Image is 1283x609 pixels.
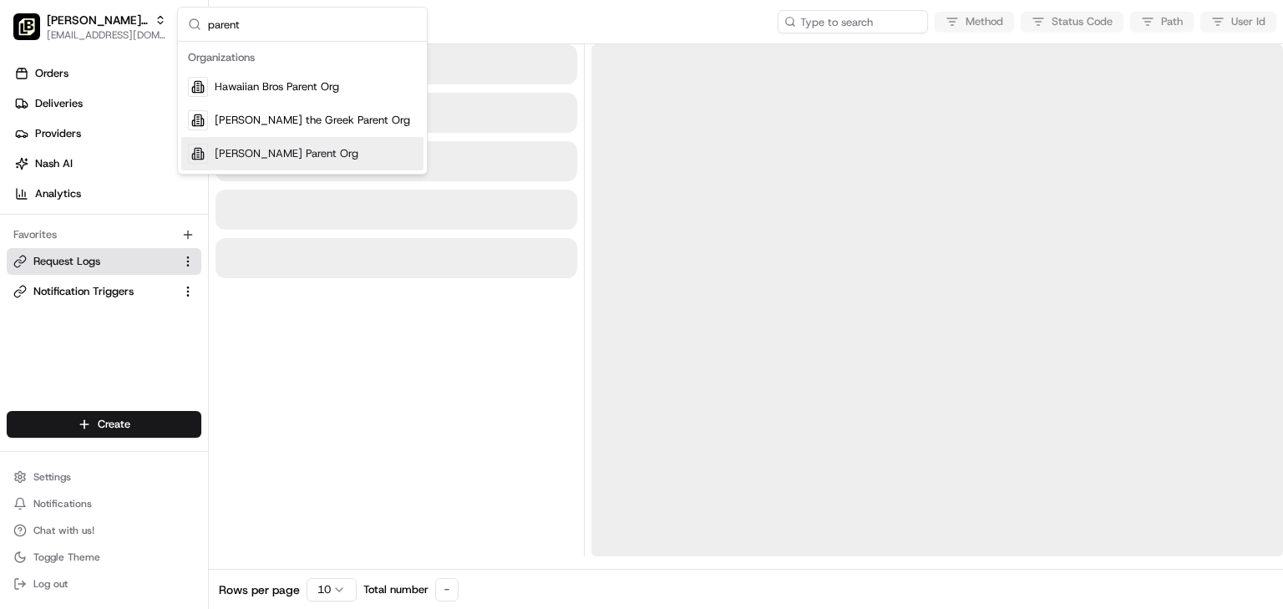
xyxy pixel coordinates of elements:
[75,175,230,189] div: We're available if you need us!
[7,150,208,177] a: Nash AI
[7,492,201,515] button: Notifications
[17,66,304,93] p: Welcome 👋
[35,66,68,81] span: Orders
[13,13,40,40] img: Pei Wei - Las Colinas
[35,96,83,111] span: Deliveries
[33,577,68,591] span: Log out
[7,465,201,489] button: Settings
[75,159,274,175] div: Start new chat
[7,90,208,117] a: Deliveries
[363,582,429,597] span: Total number
[7,572,201,596] button: Log out
[52,258,135,272] span: [PERSON_NAME]
[148,258,182,272] span: [DATE]
[158,373,268,389] span: API Documentation
[148,303,182,317] span: [DATE]
[7,180,208,207] a: Analytics
[284,164,304,184] button: Start new chat
[47,12,148,28] button: [PERSON_NAME] - Las Colinas
[52,303,135,317] span: [PERSON_NAME]
[7,278,201,305] button: Notification Triggers
[7,519,201,542] button: Chat with us!
[219,581,300,598] span: Rows per page
[215,146,358,161] span: [PERSON_NAME] Parent Org
[17,242,43,269] img: Brittany Newman
[17,374,30,388] div: 📗
[33,259,47,272] img: 1736555255976-a54dd68f-1ca7-489b-9aae-adbdc363a1c4
[98,417,130,432] span: Create
[778,10,928,33] input: Type to search
[7,7,173,47] button: Pei Wei - Las Colinas[PERSON_NAME] - Las Colinas[EMAIL_ADDRESS][DOMAIN_NAME]
[33,470,71,484] span: Settings
[33,304,47,317] img: 1736555255976-a54dd68f-1ca7-489b-9aae-adbdc363a1c4
[208,8,417,41] input: Search...
[13,254,175,269] a: Request Logs
[35,159,65,189] img: 9188753566659_6852d8bf1fb38e338040_72.png
[166,414,202,426] span: Pylon
[215,79,339,94] span: Hawaiian Bros Parent Org
[35,126,81,141] span: Providers
[7,248,201,275] button: Request Logs
[10,366,134,396] a: 📗Knowledge Base
[33,551,100,564] span: Toggle Theme
[118,413,202,426] a: Powered byPylon
[7,411,201,438] button: Create
[33,254,100,269] span: Request Logs
[43,107,276,124] input: Clear
[7,221,201,248] div: Favorites
[259,213,304,233] button: See all
[35,186,81,201] span: Analytics
[7,60,208,87] a: Orders
[7,120,208,147] a: Providers
[7,546,201,569] button: Toggle Theme
[134,366,275,396] a: 💻API Documentation
[181,45,423,70] div: Organizations
[33,373,128,389] span: Knowledge Base
[141,374,155,388] div: 💻
[33,497,92,510] span: Notifications
[215,113,410,128] span: [PERSON_NAME] the Greek Parent Org
[139,258,145,272] span: •
[17,287,43,314] img: Masood Aslam
[47,28,166,42] button: [EMAIL_ADDRESS][DOMAIN_NAME]
[178,42,427,174] div: Suggestions
[13,284,175,299] a: Notification Triggers
[33,524,94,537] span: Chat with us!
[35,156,73,171] span: Nash AI
[17,216,107,230] div: Past conversations
[435,578,459,601] div: -
[17,159,47,189] img: 1736555255976-a54dd68f-1ca7-489b-9aae-adbdc363a1c4
[17,16,50,49] img: Nash
[33,284,134,299] span: Notification Triggers
[139,303,145,317] span: •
